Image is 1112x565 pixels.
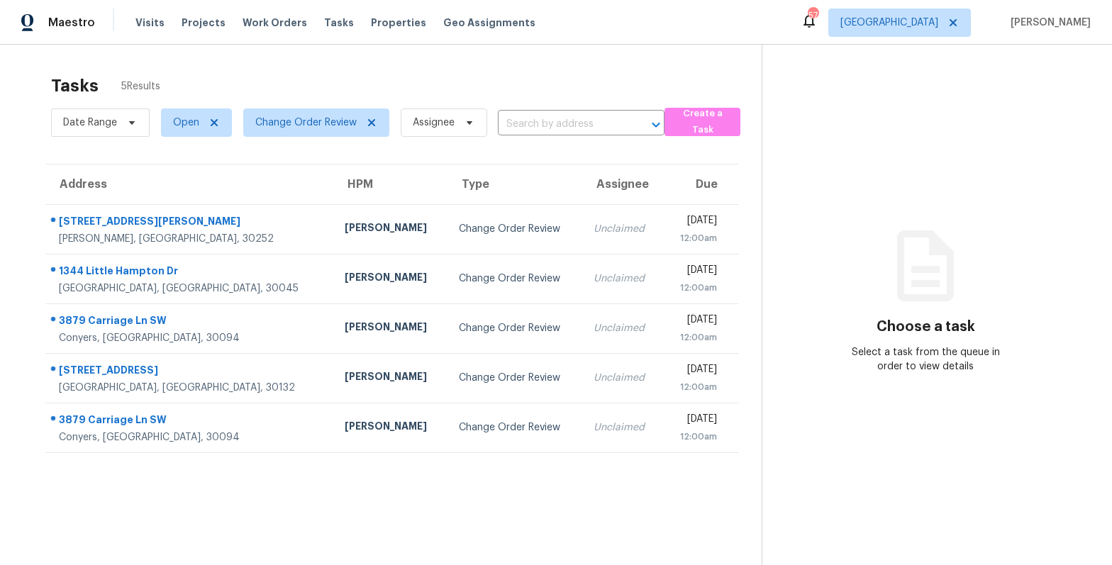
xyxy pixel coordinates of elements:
[844,345,1008,374] div: Select a task from the queue in order to view details
[582,164,662,204] th: Assignee
[345,220,436,238] div: [PERSON_NAME]
[243,16,307,30] span: Work Orders
[324,18,354,28] span: Tasks
[345,270,436,288] div: [PERSON_NAME]
[459,272,571,286] div: Change Order Review
[459,321,571,335] div: Change Order Review
[594,272,651,286] div: Unclaimed
[45,164,333,204] th: Address
[59,331,322,345] div: Conyers, [GEOGRAPHIC_DATA], 30094
[674,430,717,444] div: 12:00am
[674,380,717,394] div: 12:00am
[182,16,226,30] span: Projects
[59,430,322,444] div: Conyers, [GEOGRAPHIC_DATA], 30094
[674,231,717,245] div: 12:00am
[48,16,95,30] span: Maestro
[674,362,717,380] div: [DATE]
[345,320,436,337] div: [PERSON_NAME]
[371,16,426,30] span: Properties
[59,313,322,331] div: 3879 Carriage Ln SW
[646,115,666,135] button: Open
[333,164,447,204] th: HPM
[63,116,117,130] span: Date Range
[51,79,99,93] h2: Tasks
[459,222,571,236] div: Change Order Review
[665,108,740,136] button: Create a Task
[459,371,571,385] div: Change Order Review
[1005,16,1091,30] span: [PERSON_NAME]
[59,264,322,281] div: 1344 Little Hampton Dr
[674,412,717,430] div: [DATE]
[59,214,322,232] div: [STREET_ADDRESS][PERSON_NAME]
[662,164,739,204] th: Due
[255,116,357,130] span: Change Order Review
[443,16,535,30] span: Geo Assignments
[594,222,651,236] div: Unclaimed
[173,116,199,130] span: Open
[345,369,436,387] div: [PERSON_NAME]
[674,281,717,295] div: 12:00am
[459,420,571,435] div: Change Order Review
[674,263,717,281] div: [DATE]
[121,79,160,94] span: 5 Results
[672,106,733,138] span: Create a Task
[135,16,165,30] span: Visits
[594,321,651,335] div: Unclaimed
[594,420,651,435] div: Unclaimed
[447,164,582,204] th: Type
[345,419,436,437] div: [PERSON_NAME]
[59,232,322,246] div: [PERSON_NAME], [GEOGRAPHIC_DATA], 30252
[59,281,322,296] div: [GEOGRAPHIC_DATA], [GEOGRAPHIC_DATA], 30045
[59,381,322,395] div: [GEOGRAPHIC_DATA], [GEOGRAPHIC_DATA], 30132
[674,313,717,330] div: [DATE]
[413,116,455,130] span: Assignee
[674,213,717,231] div: [DATE]
[59,363,322,381] div: [STREET_ADDRESS]
[674,330,717,345] div: 12:00am
[877,320,975,334] h3: Choose a task
[498,113,625,135] input: Search by address
[808,9,818,23] div: 57
[594,371,651,385] div: Unclaimed
[59,413,322,430] div: 3879 Carriage Ln SW
[840,16,938,30] span: [GEOGRAPHIC_DATA]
